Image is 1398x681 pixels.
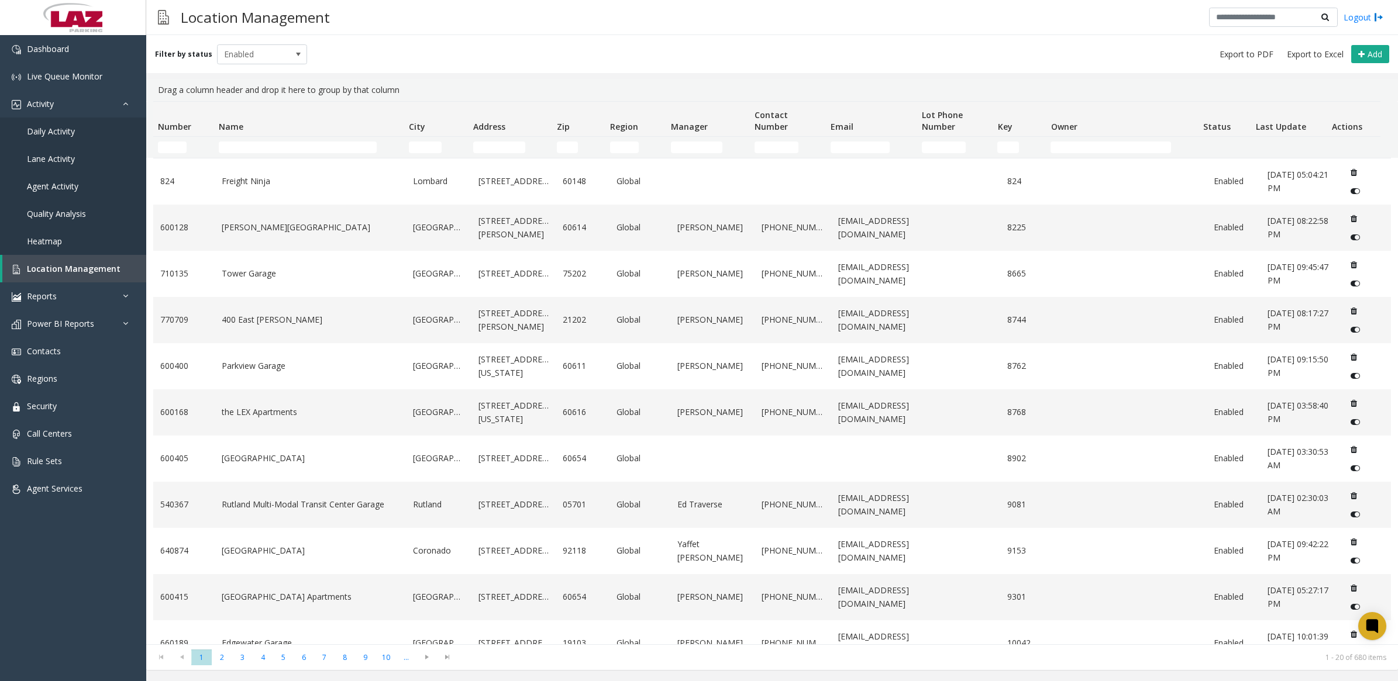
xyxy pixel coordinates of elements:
[222,175,400,188] a: Freight Ninja
[478,215,549,241] a: [STREET_ADDRESS][PERSON_NAME]
[838,584,916,610] a: [EMAIL_ADDRESS][DOMAIN_NAME]
[219,141,377,153] input: Name Filter
[27,181,78,192] span: Agent Activity
[335,649,355,665] span: Page 8
[1214,498,1254,511] a: Enabled
[1268,446,1328,470] span: [DATE] 03:30:53 AM
[160,637,208,649] a: 660189
[563,221,602,234] a: 60614
[1344,533,1363,551] button: Delete
[413,637,464,649] a: [GEOGRAPHIC_DATA]
[1268,168,1330,195] a: [DATE] 05:04:21 PM
[158,121,191,132] span: Number
[557,121,570,132] span: Zip
[478,590,549,603] a: [STREET_ADDRESS]
[617,452,664,465] a: Global
[478,353,549,379] a: [STREET_ADDRESS][US_STATE]
[1268,538,1328,562] span: [DATE] 09:42:22 PM
[1344,597,1366,616] button: Disable
[1344,505,1366,524] button: Disable
[27,126,75,137] span: Daily Activity
[146,101,1398,644] div: Data table
[212,649,232,665] span: Page 2
[1251,137,1327,158] td: Last Update Filter
[1344,228,1366,247] button: Disable
[1198,102,1251,137] th: Status
[473,121,505,132] span: Address
[12,375,21,384] img: 'icon'
[617,313,664,326] a: Global
[755,141,798,153] input: Contact Number Filter
[677,590,748,603] a: [PERSON_NAME]
[478,452,549,465] a: [STREET_ADDRESS]
[1344,320,1366,339] button: Disable
[1214,175,1254,188] a: Enabled
[1007,544,1047,557] a: 9153
[552,137,605,158] td: Zip Filter
[27,373,57,384] span: Regions
[404,137,469,158] td: City Filter
[1268,538,1330,564] a: [DATE] 09:42:22 PM
[762,406,824,419] a: [PHONE_NUMBER]
[762,313,824,326] a: [PHONE_NUMBER]
[12,320,21,329] img: 'icon'
[563,590,602,603] a: 60654
[222,590,400,603] a: [GEOGRAPHIC_DATA] Apartments
[1344,440,1363,459] button: Delete
[677,406,748,419] a: [PERSON_NAME]
[993,137,1046,158] td: Key Filter
[671,141,722,153] input: Manager Filter
[563,637,602,649] a: 19103
[826,137,917,158] td: Email Filter
[762,267,824,280] a: [PHONE_NUMBER]
[762,637,824,649] a: [PHONE_NUMBER]
[1344,413,1366,431] button: Disable
[1268,630,1330,656] a: [DATE] 10:01:39 PM
[1344,255,1363,274] button: Delete
[478,544,549,557] a: [STREET_ADDRESS]
[214,137,404,158] td: Name Filter
[158,141,187,153] input: Number Filter
[563,359,602,372] a: 60611
[1256,121,1306,132] span: Last Update
[439,652,455,662] span: Go to the last page
[557,141,578,153] input: Zip Filter
[1214,406,1254,419] a: Enabled
[838,538,916,564] a: [EMAIL_ADDRESS][DOMAIN_NAME]
[838,215,916,241] a: [EMAIL_ADDRESS][DOMAIN_NAME]
[1268,492,1328,516] span: [DATE] 02:30:03 AM
[1214,267,1254,280] a: Enabled
[27,98,54,109] span: Activity
[1268,353,1330,379] a: [DATE] 09:15:50 PM
[12,45,21,54] img: 'icon'
[677,221,748,234] a: [PERSON_NAME]
[27,400,57,412] span: Security
[755,109,788,132] span: Contact Number
[396,649,416,665] span: Page 11
[222,313,400,326] a: 400 East [PERSON_NAME]
[413,406,464,419] a: [GEOGRAPHIC_DATA]
[1268,261,1330,287] a: [DATE] 09:45:47 PM
[222,406,400,419] a: the LEX Apartments
[563,544,602,557] a: 92118
[1007,267,1047,280] a: 8665
[1268,584,1330,610] a: [DATE] 05:27:17 PM
[409,121,425,132] span: City
[222,452,400,465] a: [GEOGRAPHIC_DATA]
[677,267,748,280] a: [PERSON_NAME]
[12,430,21,439] img: 'icon'
[1344,302,1363,320] button: Delete
[27,483,82,494] span: Agent Services
[831,141,890,153] input: Email Filter
[2,255,146,282] a: Location Management
[617,221,664,234] a: Global
[294,649,314,665] span: Page 6
[605,137,666,158] td: Region Filter
[1344,625,1363,644] button: Delete
[1268,585,1328,609] span: [DATE] 05:27:17 PM
[563,267,602,280] a: 75202
[1007,590,1047,603] a: 9301
[1344,551,1366,570] button: Disable
[666,137,750,158] td: Manager Filter
[155,49,212,60] label: Filter by status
